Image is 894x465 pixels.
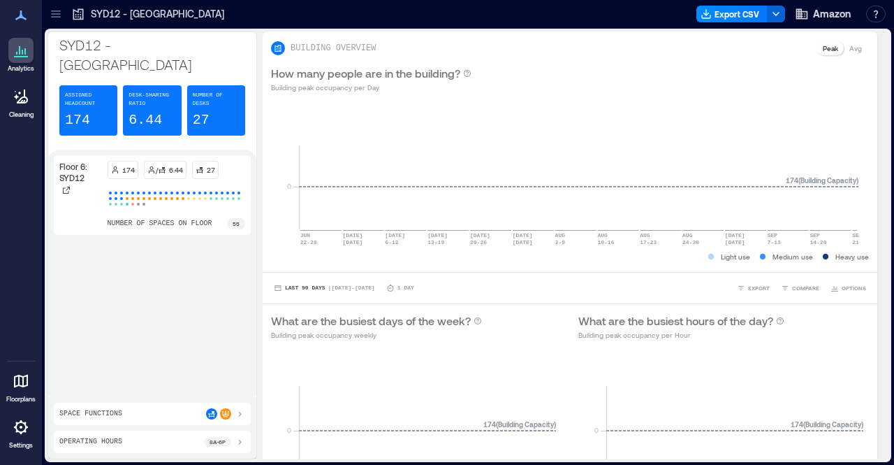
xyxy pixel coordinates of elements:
text: AUG [597,232,608,238]
text: AUG [682,232,693,238]
p: Number of Desks [193,91,240,108]
text: 21-27 [852,239,869,245]
text: [DATE] [513,232,533,238]
p: Analytics [8,64,34,73]
text: 3-9 [555,239,566,245]
text: 7-13 [768,239,781,245]
p: 8a - 6p [210,438,226,446]
p: Building peak occupancy per Hour [578,329,784,341]
p: Medium use [772,251,813,262]
text: 6-12 [385,239,398,245]
p: Building peak occupancy weekly [271,329,482,341]
p: Avg [849,43,862,54]
p: Operating Hours [59,436,122,448]
p: number of spaces on floor [108,218,212,229]
span: EXPORT [748,284,770,292]
button: COMPARE [778,281,822,295]
p: Floorplans [6,395,36,403]
text: 14-20 [809,239,826,245]
tspan: 0 [287,426,291,434]
text: AUG [640,232,650,238]
a: Settings [4,410,38,454]
span: Amazon [813,7,851,21]
p: How many people are in the building? [271,65,460,82]
text: 22-28 [300,239,317,245]
p: Cleaning [9,110,34,119]
p: Settings [9,441,33,450]
p: Floor 6: SYD12 [59,161,102,183]
p: 6.44 [169,164,183,176]
p: What are the busiest days of the week? [271,313,471,329]
p: What are the busiest hours of the day? [578,313,773,329]
text: [DATE] [343,239,363,245]
p: SYD12 - [GEOGRAPHIC_DATA] [59,35,245,74]
text: [DATE] [513,239,533,245]
p: BUILDING OVERVIEW [291,43,376,54]
p: 1 Day [397,284,414,292]
button: EXPORT [734,281,772,295]
button: Amazon [791,3,855,25]
button: Export CSV [696,6,768,22]
p: 174 [65,110,90,130]
p: 27 [193,110,210,130]
p: 55 [233,220,240,228]
text: 13-19 [427,239,444,245]
text: SEP [809,232,820,238]
button: Last 90 Days |[DATE]-[DATE] [271,281,378,295]
text: 20-26 [470,239,487,245]
tspan: 0 [287,182,291,190]
a: Analytics [3,34,38,77]
p: SYD12 - [GEOGRAPHIC_DATA] [91,7,224,21]
p: Building peak occupancy per Day [271,82,471,93]
p: Space Functions [59,408,122,420]
text: [DATE] [470,232,490,238]
p: / [156,164,158,176]
text: [DATE] [385,232,405,238]
text: [DATE] [427,232,448,238]
text: [DATE] [343,232,363,238]
p: 174 [122,164,135,176]
p: Peak [823,43,838,54]
tspan: 0 [594,426,599,434]
text: JUN [300,232,311,238]
a: Floorplans [2,364,40,408]
p: 27 [207,164,215,176]
p: Assigned Headcount [65,91,112,108]
text: SEP [852,232,863,238]
p: Desk-sharing ratio [129,91,175,108]
text: AUG [555,232,566,238]
text: 10-16 [597,239,614,245]
p: Light use [721,251,750,262]
span: OPTIONS [842,284,866,292]
button: OPTIONS [828,281,869,295]
text: 17-23 [640,239,657,245]
p: Heavy use [835,251,869,262]
p: 6.44 [129,110,162,130]
span: COMPARE [792,284,819,292]
text: [DATE] [725,239,745,245]
text: 24-30 [682,239,699,245]
a: Cleaning [3,80,38,123]
text: [DATE] [725,232,745,238]
text: SEP [768,232,778,238]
